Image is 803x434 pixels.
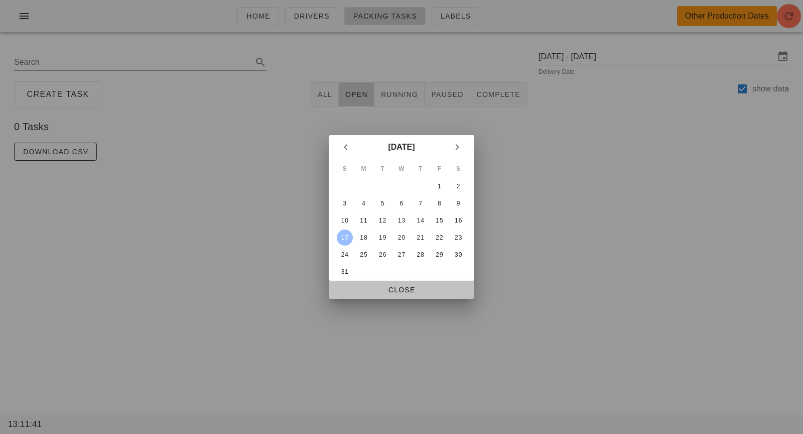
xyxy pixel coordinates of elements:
[393,251,410,258] div: 27
[356,230,372,246] button: 18
[431,251,447,258] div: 29
[450,247,466,263] button: 30
[413,230,429,246] button: 21
[337,200,353,207] div: 3
[336,160,354,177] th: S
[431,247,447,263] button: 29
[374,200,390,207] div: 5
[431,178,447,194] button: 1
[431,212,447,229] button: 15
[413,234,429,241] div: 21
[431,200,447,207] div: 8
[431,230,447,246] button: 22
[356,251,372,258] div: 25
[413,247,429,263] button: 28
[450,178,466,194] button: 2
[393,247,410,263] button: 27
[450,230,466,246] button: 23
[337,230,353,246] button: 17
[356,234,372,241] div: 18
[450,200,466,207] div: 9
[393,200,410,207] div: 6
[373,160,391,177] th: T
[431,234,447,241] div: 22
[449,160,467,177] th: S
[450,212,466,229] button: 16
[393,230,410,246] button: 20
[356,195,372,211] button: 4
[337,286,466,294] span: Close
[337,234,353,241] div: 17
[374,230,390,246] button: 19
[374,195,390,211] button: 5
[374,234,390,241] div: 19
[431,195,447,211] button: 8
[393,212,410,229] button: 13
[356,247,372,263] button: 25
[374,251,390,258] div: 26
[384,137,419,157] button: [DATE]
[356,200,372,207] div: 4
[413,195,429,211] button: 7
[413,212,429,229] button: 14
[374,212,390,229] button: 12
[450,195,466,211] button: 9
[413,217,429,224] div: 14
[412,160,430,177] th: T
[393,217,410,224] div: 13
[393,234,410,241] div: 20
[450,217,466,224] div: 16
[413,200,429,207] div: 7
[392,160,411,177] th: W
[337,251,353,258] div: 24
[374,247,390,263] button: 26
[450,183,466,190] div: 2
[431,217,447,224] div: 15
[337,212,353,229] button: 10
[337,247,353,263] button: 24
[431,160,449,177] th: F
[450,251,466,258] div: 30
[337,217,353,224] div: 10
[393,195,410,211] button: 6
[431,183,447,190] div: 1
[450,234,466,241] div: 23
[448,138,466,156] button: Next month
[337,195,353,211] button: 3
[374,217,390,224] div: 12
[355,160,373,177] th: M
[337,268,353,275] div: 31
[337,264,353,280] button: 31
[329,281,474,299] button: Close
[413,251,429,258] div: 28
[356,212,372,229] button: 11
[337,138,355,156] button: Previous month
[356,217,372,224] div: 11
